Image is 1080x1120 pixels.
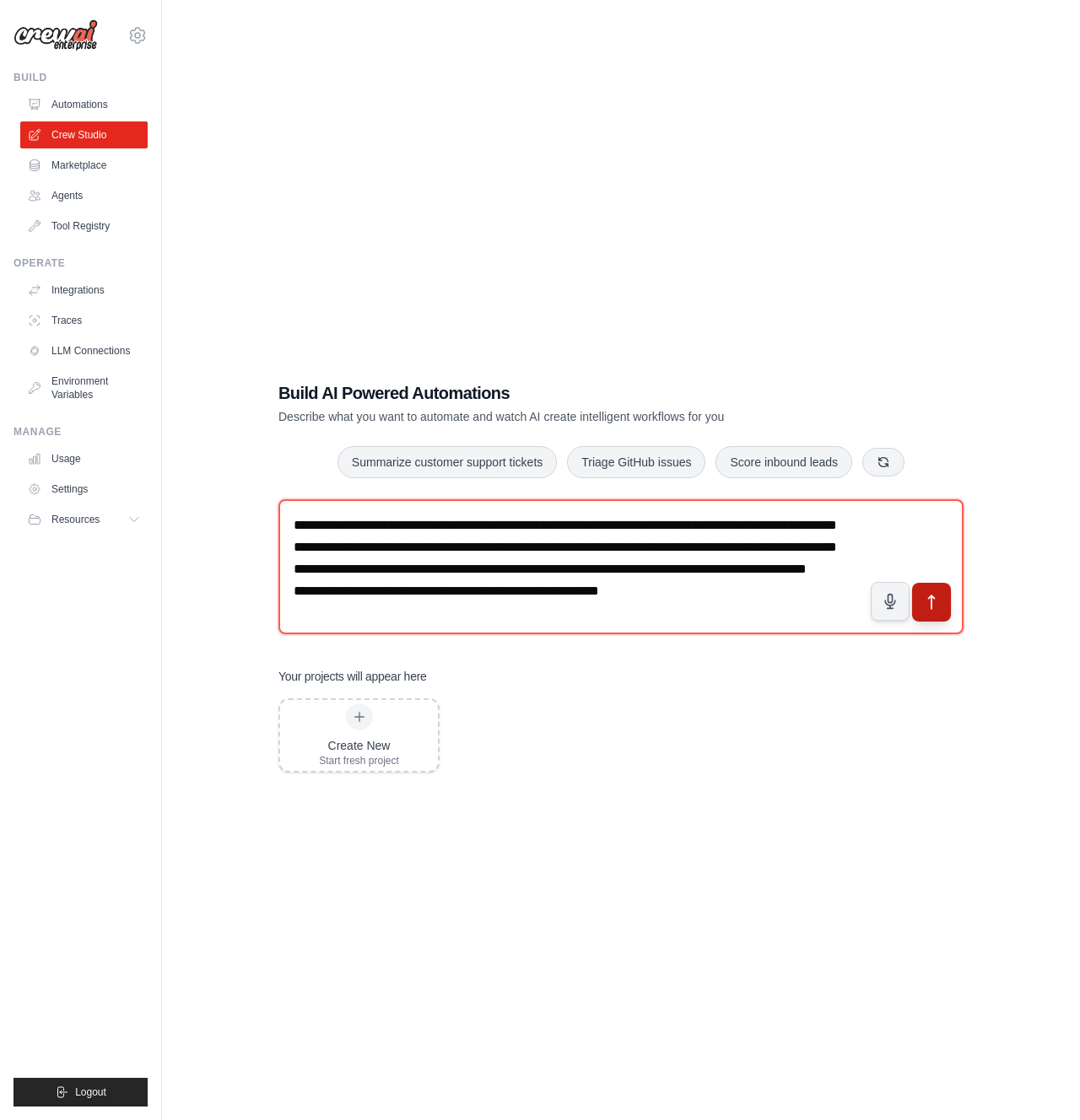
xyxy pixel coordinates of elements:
button: Logout [13,1078,148,1107]
a: Integrations [20,277,148,304]
iframe: Chat Widget [996,1039,1080,1120]
div: Operate [13,256,148,270]
a: Crew Studio [20,121,148,148]
a: LLM Connections [20,337,148,364]
a: Usage [20,445,148,472]
div: Create New [319,737,399,754]
button: Get new suggestions [862,448,904,477]
a: Agents [20,182,148,209]
button: Click to speak your automation idea [871,582,910,621]
a: Tool Registry [20,213,148,240]
button: Score inbound leads [715,446,852,478]
a: Marketplace [20,152,148,179]
span: Logout [75,1085,106,1099]
h1: Build AI Powered Automations [278,381,845,405]
a: Automations [20,91,148,118]
a: Traces [20,307,148,334]
div: Build [13,71,148,84]
span: Resources [51,513,100,526]
div: Manage [13,425,148,439]
a: Settings [20,476,148,503]
h3: Your projects will appear here [278,668,427,685]
button: Summarize customer support tickets [337,446,557,478]
div: Start fresh project [319,754,399,767]
img: Logo [13,19,98,51]
p: Describe what you want to automate and watch AI create intelligent workflows for you [278,408,845,425]
button: Resources [20,506,148,533]
button: Triage GitHub issues [567,446,705,478]
a: Environment Variables [20,368,148,408]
